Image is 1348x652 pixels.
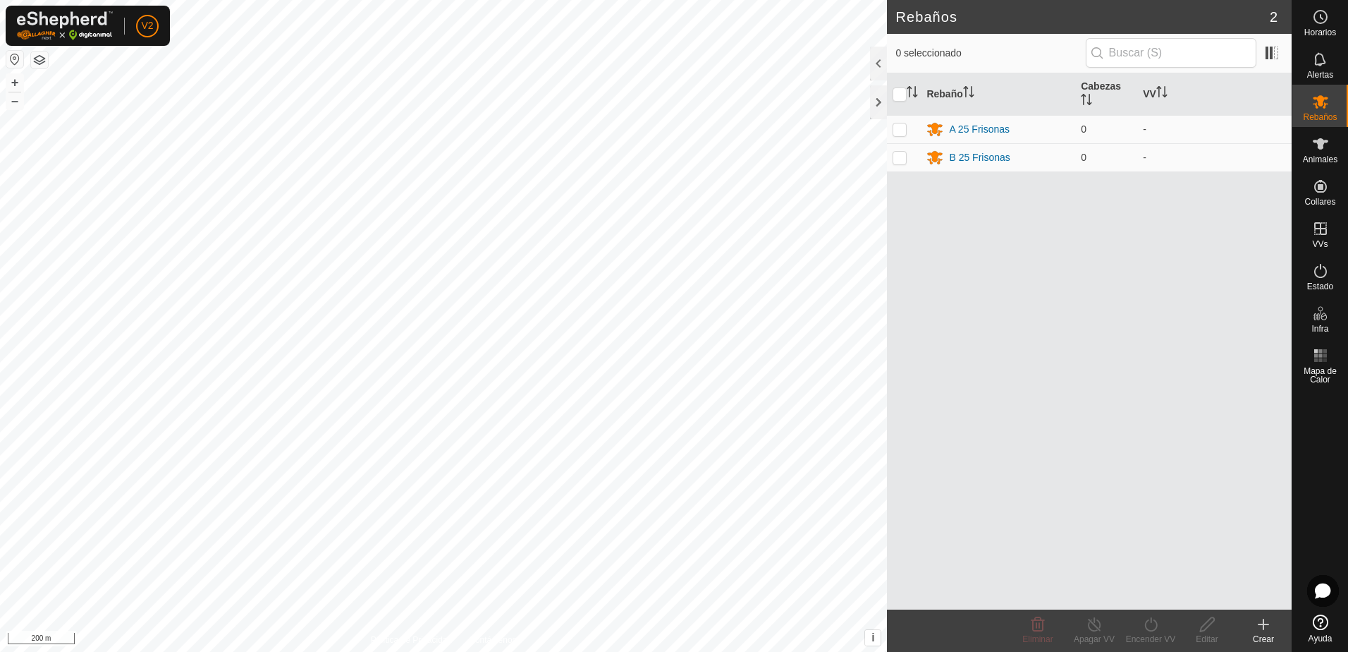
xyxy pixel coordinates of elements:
[921,73,1075,116] th: Rebaño
[1081,152,1086,163] span: 0
[1311,325,1328,333] span: Infra
[6,51,23,68] button: Restablecer Mapa
[1307,282,1333,291] span: Estado
[1122,633,1179,646] div: Encender VV
[6,74,23,91] button: +
[949,150,1010,165] div: B 25 Frisonas
[949,122,1010,137] div: A 25 Frisonas
[1303,155,1337,164] span: Animales
[1081,123,1086,135] span: 0
[1179,633,1235,646] div: Editar
[141,18,153,33] span: V2
[1156,88,1168,99] p-sorticon: Activar para ordenar
[895,8,1269,25] h2: Rebaños
[1296,367,1344,384] span: Mapa de Calor
[1086,38,1256,68] input: Buscar (S)
[1137,143,1292,171] td: -
[1270,6,1277,28] span: 2
[17,11,113,40] img: Logo Gallagher
[1292,609,1348,648] a: Ayuda
[1312,240,1328,248] span: VVs
[1303,113,1337,121] span: Rebaños
[871,632,874,644] span: i
[895,46,1085,61] span: 0 seleccionado
[1075,73,1137,116] th: Cabezas
[469,634,516,646] a: Contáctenos
[371,634,452,646] a: Política de Privacidad
[1081,96,1092,107] p-sorticon: Activar para ordenar
[1137,73,1292,116] th: VV
[1022,634,1053,644] span: Eliminar
[31,52,48,68] button: Capas del Mapa
[1066,633,1122,646] div: Apagar VV
[907,88,918,99] p-sorticon: Activar para ordenar
[6,92,23,109] button: –
[1307,71,1333,79] span: Alertas
[963,88,974,99] p-sorticon: Activar para ordenar
[1304,28,1336,37] span: Horarios
[1235,633,1292,646] div: Crear
[865,630,881,646] button: i
[1304,198,1335,206] span: Collares
[1309,634,1332,643] span: Ayuda
[1137,115,1292,143] td: -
